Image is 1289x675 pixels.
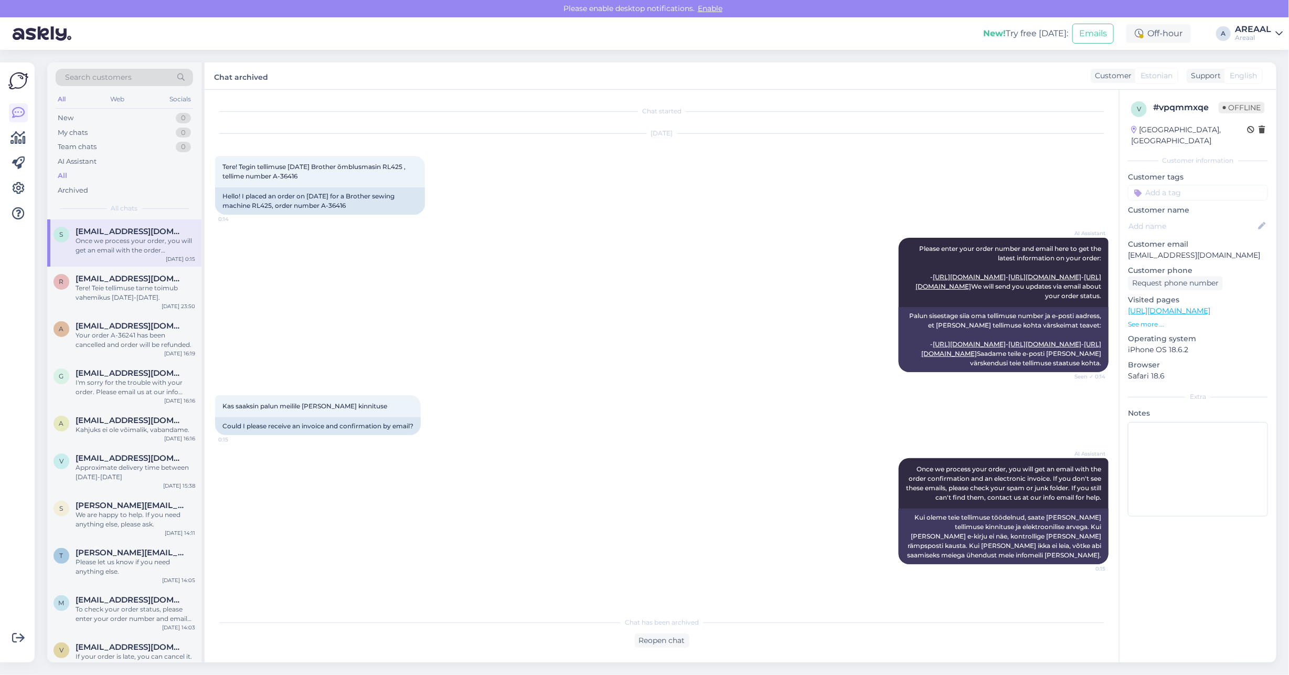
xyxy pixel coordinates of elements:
div: I'm sorry for the trouble with your order. Please email us at our info email with your order deta... [76,378,195,397]
div: [DATE] [215,129,1109,138]
div: [DATE] 16:16 [164,435,195,442]
span: ranert2505@gmail.com [76,274,185,283]
div: Please let us know if you need anything else. [76,557,195,576]
span: arbusmargus@gmail.com [76,416,185,425]
div: Your order A-36241 has been cancelled and order will be refunded. [76,331,195,350]
button: Emails [1072,24,1114,44]
a: AREAALAreaal [1235,25,1283,42]
span: Tere! Tegin tellimuse [DATE] Brother õmblusmasin RL425 , tellime number A-36416 [222,163,407,180]
div: Request phone number [1128,276,1223,290]
span: Chat has been archived [625,618,699,627]
span: m [59,599,65,607]
p: Safari 18.6 [1128,371,1268,382]
p: [EMAIL_ADDRESS][DOMAIN_NAME] [1128,250,1268,261]
p: Customer tags [1128,172,1268,183]
span: simonasenna@gmail.com [76,227,185,236]
div: Customer information [1128,156,1268,165]
div: Customer [1091,70,1132,81]
div: [DATE] 15:38 [163,482,195,490]
span: t [60,552,63,560]
p: Customer phone [1128,265,1268,276]
span: v [1137,105,1141,113]
div: A [1216,26,1231,41]
div: Off-hour [1126,24,1191,43]
div: Web [109,92,127,106]
div: Reopen chat [635,634,689,648]
div: If your order is late, you can cancel it. Please email us to cancel and get a refund. [76,652,195,671]
a: [URL][DOMAIN_NAME] [933,340,1006,348]
span: Once we process your order, you will get an email with the order confirmation and an electronic i... [906,465,1103,501]
div: Try free [DATE]: [983,27,1068,40]
p: iPhone OS 18.6.2 [1128,344,1268,355]
span: varvara.b@mail.ru [76,453,185,463]
p: Browser [1128,360,1268,371]
span: gregorykalugin2002@gmail.com [76,368,185,378]
p: Operating system [1128,333,1268,344]
p: Customer email [1128,239,1268,250]
span: Offline [1219,102,1265,113]
div: 0 [176,128,191,138]
a: [URL][DOMAIN_NAME] [1008,340,1081,348]
span: 0:14 [218,215,258,223]
span: v [59,646,63,654]
span: All chats [111,204,138,213]
span: AI Assistant [1066,450,1105,458]
span: tervo.sadilov@gmail.com [76,548,185,557]
div: Could I please receive an invoice and confirmation by email? [215,417,421,435]
span: Seen ✓ 0:14 [1066,373,1105,381]
span: marinella.marinella8@gmail.com [76,595,185,605]
div: Support [1187,70,1221,81]
a: [URL][DOMAIN_NAME] [933,273,1006,281]
span: AI Assistant [1066,229,1105,237]
span: r [59,278,64,286]
div: [DATE] 14:05 [162,576,195,584]
label: Chat archived [214,69,268,83]
div: Tere! Teie tellimuse tarne toimub vahemikus [DATE]-[DATE]. [76,283,195,302]
div: Approximate delivery time between [DATE]-[DATE] [76,463,195,482]
span: English [1230,70,1257,81]
div: AREAAL [1235,25,1271,34]
div: Kui oleme teie tellimuse töödelnud, saate [PERSON_NAME] tellimuse kinnituse ja elektroonilise arv... [899,509,1109,564]
p: Visited pages [1128,294,1268,305]
div: Chat started [215,107,1109,116]
div: Once we process your order, you will get an email with the order confirmation and an electronic i... [76,236,195,255]
span: viktoriasnetkova@gmail.com [76,642,185,652]
div: 0 [176,113,191,123]
div: We are happy to help. If you need anything else, please ask. [76,510,195,529]
div: Team chats [58,142,97,152]
div: [DATE] 14:03 [162,624,195,631]
div: Socials [167,92,193,106]
b: New! [983,28,1006,38]
input: Add a tag [1128,185,1268,201]
div: # vpqmmxqe [1153,101,1219,114]
span: Enable [695,4,726,13]
div: All [58,171,67,181]
span: v [59,457,63,465]
span: a [59,325,64,333]
p: Notes [1128,408,1268,419]
span: a [59,419,64,427]
div: Extra [1128,392,1268,402]
a: [URL][DOMAIN_NAME] [1008,273,1081,281]
a: [URL][DOMAIN_NAME] [1128,306,1210,315]
span: Please enter your order number and email here to get the latest information on your order: - - - ... [915,245,1103,300]
div: Hello! I placed an order on [DATE] for a Brother sewing machine RL425, order number A-36416 [215,187,425,215]
input: Add name [1128,220,1256,232]
div: Archived [58,185,88,196]
img: Askly Logo [8,71,28,91]
div: AI Assistant [58,156,97,167]
div: To check your order status, please enter your order number and email here: - [URL][DOMAIN_NAME] -... [76,605,195,624]
div: Areaal [1235,34,1271,42]
span: 0:15 [1066,565,1105,573]
div: Palun sisestage siia oma tellimuse number ja e-posti aadress, et [PERSON_NAME] tellimuse kohta vä... [899,307,1109,372]
div: [DATE] 0:15 [166,255,195,263]
div: 0 [176,142,191,152]
div: [DATE] 16:19 [164,350,195,357]
span: sergejs.lvovs@inbox.lv [76,501,185,510]
div: All [56,92,68,106]
span: Estonian [1141,70,1173,81]
div: New [58,113,73,123]
div: [GEOGRAPHIC_DATA], [GEOGRAPHIC_DATA] [1131,124,1247,146]
span: anastasija.razminovicha@gmail.com [76,321,185,331]
div: Kahjuks ei ole võimalik, vabandame. [76,425,195,435]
